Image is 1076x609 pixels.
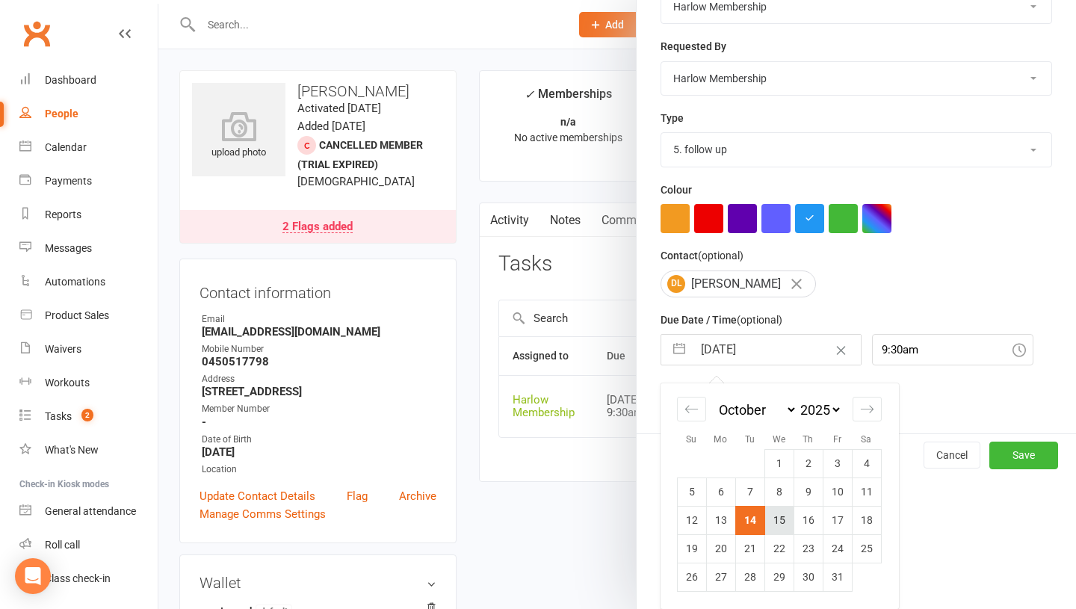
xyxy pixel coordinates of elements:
[803,434,813,445] small: Th
[45,208,81,220] div: Reports
[18,15,55,52] a: Clubworx
[661,247,743,264] label: Contact
[45,572,111,584] div: Class check-in
[661,110,684,126] label: Type
[45,309,109,321] div: Product Sales
[19,400,158,433] a: Tasks 2
[706,506,735,534] td: Monday, October 13, 2025
[823,449,852,477] td: Friday, October 3, 2025
[45,141,87,153] div: Calendar
[714,434,727,445] small: Mo
[661,182,692,198] label: Colour
[924,442,980,469] button: Cancel
[661,380,747,396] label: Email preferences
[764,563,794,591] td: Wednesday, October 29, 2025
[45,108,78,120] div: People
[19,495,158,528] a: General attendance kiosk mode
[19,64,158,97] a: Dashboard
[19,562,158,596] a: Class kiosk mode
[852,506,881,534] td: Saturday, October 18, 2025
[45,539,80,551] div: Roll call
[686,434,696,445] small: Su
[19,198,158,232] a: Reports
[737,314,782,326] small: (optional)
[15,558,51,594] div: Open Intercom Messenger
[45,444,99,456] div: What's New
[45,276,105,288] div: Automations
[764,477,794,506] td: Wednesday, October 8, 2025
[45,242,92,254] div: Messages
[19,131,158,164] a: Calendar
[823,477,852,506] td: Friday, October 10, 2025
[677,563,706,591] td: Sunday, October 26, 2025
[19,265,158,299] a: Automations
[794,563,823,591] td: Thursday, October 30, 2025
[735,506,764,534] td: Selected. Tuesday, October 14, 2025
[45,377,90,389] div: Workouts
[794,534,823,563] td: Thursday, October 23, 2025
[19,232,158,265] a: Messages
[45,343,81,355] div: Waivers
[667,275,685,293] span: DL
[735,563,764,591] td: Tuesday, October 28, 2025
[661,383,898,609] div: Calendar
[764,449,794,477] td: Wednesday, October 1, 2025
[706,534,735,563] td: Monday, October 20, 2025
[833,434,841,445] small: Fr
[19,164,158,198] a: Payments
[823,506,852,534] td: Friday, October 17, 2025
[735,477,764,506] td: Tuesday, October 7, 2025
[853,397,882,421] div: Move forward to switch to the next month.
[698,250,743,262] small: (optional)
[745,434,755,445] small: Tu
[823,563,852,591] td: Friday, October 31, 2025
[81,409,93,421] span: 2
[773,434,785,445] small: We
[794,506,823,534] td: Thursday, October 16, 2025
[19,97,158,131] a: People
[19,433,158,467] a: What's New
[794,477,823,506] td: Thursday, October 9, 2025
[706,563,735,591] td: Monday, October 27, 2025
[19,333,158,366] a: Waivers
[823,534,852,563] td: Friday, October 24, 2025
[861,434,871,445] small: Sa
[661,312,782,328] label: Due Date / Time
[45,410,72,422] div: Tasks
[677,534,706,563] td: Sunday, October 19, 2025
[45,505,136,517] div: General attendance
[794,449,823,477] td: Thursday, October 2, 2025
[852,449,881,477] td: Saturday, October 4, 2025
[19,299,158,333] a: Product Sales
[989,442,1058,469] button: Save
[45,175,92,187] div: Payments
[677,506,706,534] td: Sunday, October 12, 2025
[661,271,816,297] div: [PERSON_NAME]
[852,477,881,506] td: Saturday, October 11, 2025
[677,397,706,421] div: Move backward to switch to the previous month.
[706,477,735,506] td: Monday, October 6, 2025
[677,477,706,506] td: Sunday, October 5, 2025
[764,534,794,563] td: Wednesday, October 22, 2025
[19,528,158,562] a: Roll call
[661,38,726,55] label: Requested By
[764,506,794,534] td: Wednesday, October 15, 2025
[828,336,854,364] button: Clear Date
[852,534,881,563] td: Saturday, October 25, 2025
[735,534,764,563] td: Tuesday, October 21, 2025
[45,74,96,86] div: Dashboard
[19,366,158,400] a: Workouts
